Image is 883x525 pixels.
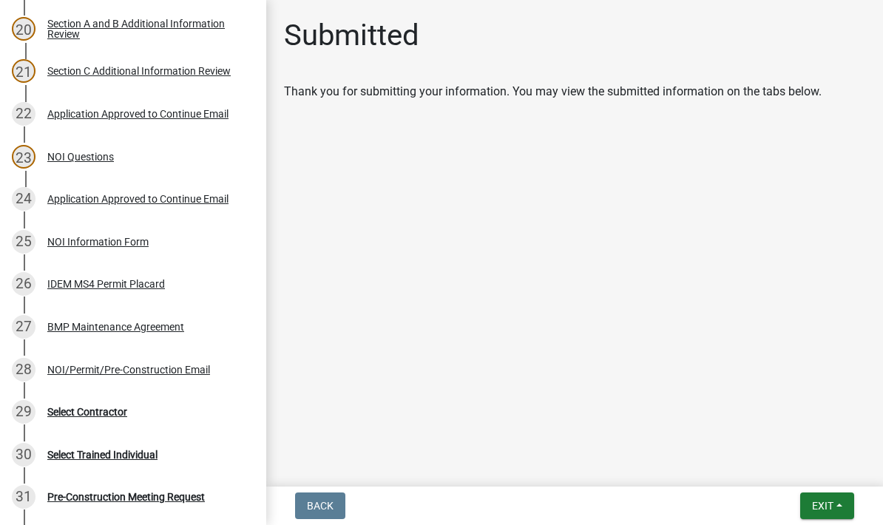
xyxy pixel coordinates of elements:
div: NOI/Permit/Pre-Construction Email [47,365,210,375]
div: 22 [12,102,35,126]
div: Pre-Construction Meeting Request [47,492,205,502]
div: Application Approved to Continue Email [47,109,229,119]
div: 25 [12,230,35,254]
div: Application Approved to Continue Email [47,194,229,204]
div: 26 [12,272,35,296]
div: Thank you for submitting your information. You may view the submitted information on the tabs below. [284,83,865,101]
span: Back [307,500,334,512]
button: Back [295,492,345,519]
button: Exit [800,492,854,519]
div: 31 [12,485,35,509]
div: Section C Additional Information Review [47,66,231,76]
div: 21 [12,59,35,83]
span: Exit [812,500,833,512]
div: 23 [12,145,35,169]
div: 20 [12,17,35,41]
div: 27 [12,315,35,339]
div: BMP Maintenance Agreement [47,322,184,332]
div: 28 [12,358,35,382]
div: IDEM MS4 Permit Placard [47,279,165,289]
div: Select Contractor [47,407,127,417]
div: Select Trained Individual [47,450,158,460]
div: NOI Questions [47,152,114,162]
div: 29 [12,400,35,424]
div: 24 [12,187,35,211]
div: Section A and B Additional Information Review [47,18,243,39]
h1: Submitted [284,18,419,53]
div: 30 [12,443,35,467]
div: NOI Information Form [47,237,149,247]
